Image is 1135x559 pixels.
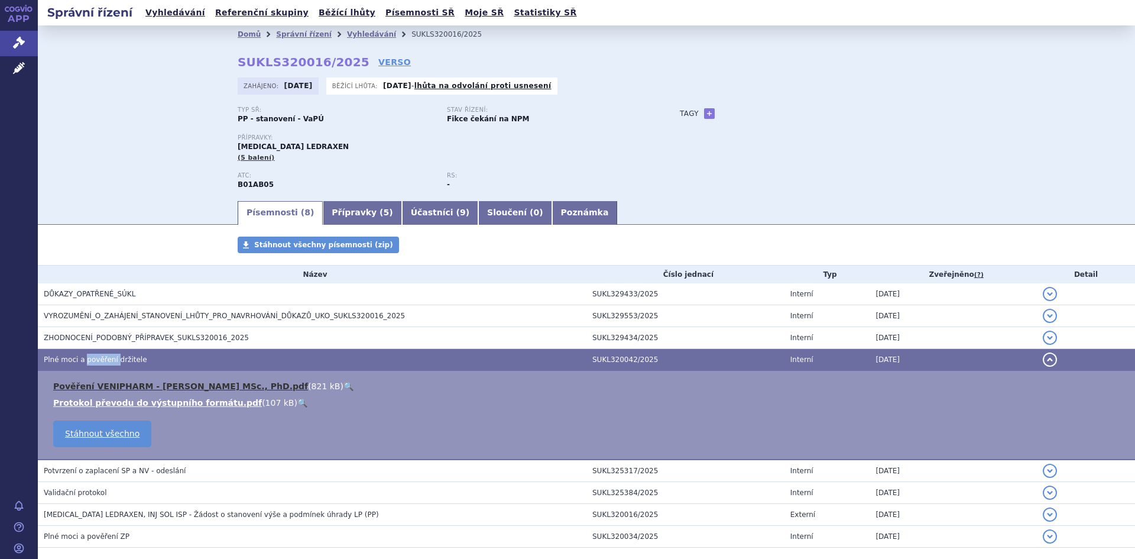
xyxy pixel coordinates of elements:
[212,5,312,21] a: Referenční skupiny
[238,134,656,141] p: Přípravky:
[238,154,275,161] span: (5 balení)
[790,489,813,497] span: Interní
[323,201,401,225] a: Přípravky (5)
[238,106,435,114] p: Typ SŘ:
[411,25,497,43] li: SUKLS320016/2025
[44,312,405,320] span: VYROZUMĚNÍ_O_ZAHÁJENÍ_STANOVENÍ_LHŮTY_PRO_NAVRHOVÁNÍ_DŮKAZŮ_UKO_SUKLS320016_2025
[870,526,1037,548] td: [DATE]
[383,82,411,90] strong: [DATE]
[38,266,586,283] th: Název
[510,5,580,21] a: Statistiky SŘ
[784,266,870,283] th: Typ
[315,5,379,21] a: Běžící lhůty
[238,201,323,225] a: Písemnosti (8)
[1037,266,1135,283] th: Detail
[44,532,129,541] span: Plné moci a pověření ZP
[790,532,813,541] span: Interní
[347,30,396,38] a: Vyhledávání
[870,283,1037,305] td: [DATE]
[1043,287,1057,301] button: detail
[53,380,1123,392] li: ( )
[238,55,369,69] strong: SUKLS320016/2025
[238,143,349,151] span: [MEDICAL_DATA] LEDRAXEN
[870,327,1037,349] td: [DATE]
[254,241,393,249] span: Stáhnout všechny písemnosti (zip)
[447,172,644,179] p: RS:
[790,312,813,320] span: Interní
[586,266,784,283] th: Číslo jednací
[460,208,466,217] span: 9
[238,180,274,189] strong: ENOXAPARIN
[586,504,784,526] td: SUKL320016/2025
[447,180,450,189] strong: -
[238,172,435,179] p: ATC:
[38,4,142,21] h2: Správní řízení
[244,81,281,91] span: Zahájeno:
[384,208,390,217] span: 5
[790,356,813,364] span: Interní
[382,5,458,21] a: Písemnosti SŘ
[790,510,815,519] span: Externí
[53,397,1123,409] li: ( )
[790,334,813,342] span: Interní
[704,108,715,119] a: +
[974,271,984,279] abbr: (?)
[790,290,813,298] span: Interní
[238,237,399,253] a: Stáhnout všechny písemnosti (zip)
[304,208,310,217] span: 8
[284,82,313,90] strong: [DATE]
[870,504,1037,526] td: [DATE]
[238,30,261,38] a: Domů
[44,334,249,342] span: ZHODNOCENÍ_PODOBNÝ_PŘÍPRAVEK_SUKLS320016_2025
[402,201,478,225] a: Účastníci (9)
[790,467,813,475] span: Interní
[461,5,507,21] a: Moje SŘ
[383,81,552,91] p: -
[533,208,539,217] span: 0
[586,349,784,371] td: SUKL320042/2025
[870,482,1037,504] td: [DATE]
[378,56,411,68] a: VERSO
[142,5,209,21] a: Vyhledávání
[276,30,332,38] a: Správní řízení
[312,382,340,391] span: 821 kB
[265,398,294,408] span: 107 kB
[53,398,262,408] a: Protokol převodu do výstupního formátu.pdf
[1043,464,1057,478] button: detail
[478,201,552,225] a: Sloučení (0)
[414,82,552,90] a: lhůta na odvolání proti usnesení
[586,327,784,349] td: SUKL329434/2025
[447,106,644,114] p: Stav řízení:
[586,482,784,504] td: SUKL325384/2025
[238,115,324,123] strong: PP - stanovení - VaPÚ
[44,356,147,364] span: Plné moci a pověření držitele
[1043,309,1057,323] button: detail
[680,106,699,121] h3: Tagy
[343,382,354,391] a: 🔍
[297,398,307,408] a: 🔍
[53,382,308,391] a: Pověření VENIPHARM - [PERSON_NAME] MSc., PhD.pdf
[1043,529,1057,544] button: detail
[44,290,135,298] span: DŮKAZY_OPATŘENÉ_SÚKL
[870,266,1037,283] th: Zveřejněno
[586,305,784,327] td: SUKL329553/2025
[447,115,529,123] strong: Fikce čekání na NPM
[44,467,186,475] span: Potvrzení o zaplacení SP a NV - odeslání
[1043,331,1057,345] button: detail
[1043,508,1057,522] button: detail
[586,283,784,305] td: SUKL329433/2025
[53,421,151,447] a: Stáhnout všechno
[552,201,618,225] a: Poznámka
[1043,486,1057,500] button: detail
[586,460,784,482] td: SUKL325317/2025
[1043,353,1057,367] button: detail
[586,526,784,548] td: SUKL320034/2025
[870,305,1037,327] td: [DATE]
[870,349,1037,371] td: [DATE]
[870,460,1037,482] td: [DATE]
[332,81,380,91] span: Běžící lhůta:
[44,510,379,519] span: ENOXAPARIN SODIUM LEDRAXEN, INJ SOL ISP - Žádost o stanovení výše a podmínek úhrady LP (PP)
[44,489,107,497] span: Validační protokol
